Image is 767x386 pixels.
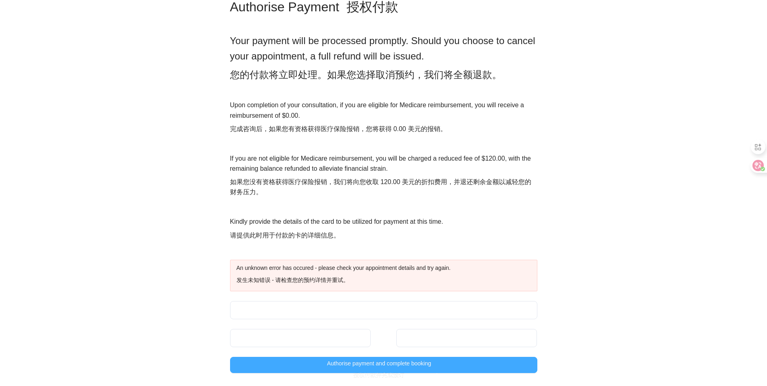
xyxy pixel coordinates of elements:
[230,216,537,243] p: Kindly provide the details of the card to be utilized for payment at this time.
[230,69,502,80] font: 您的付款将立即处理。如果您选择取消预约，我们将全额退款。
[230,33,537,85] h2: Your payment will be processed promptly. Should you choose to cancel your appointment, a full ref...
[230,357,537,373] button: Authorise payment and complete booking授权付款并完成预订arrow-right
[230,125,447,132] font: 完成咨询后，如果您有资格获得医疗保险报销，您将获得 0.00 美元的报销。
[234,334,367,342] iframe: 安全到期日输入框
[230,178,532,195] font: 如果您没有资格获得医疗保险报销，我们将向您收取 120.00 美元的折扣费用，并退还剩余金额以减轻您的财务压力。
[327,359,431,383] span: Authorise payment and complete booking
[230,232,340,239] font: 请提供此时用于付款的卡的详细信息。
[353,372,404,379] font: 授权付款并完成预订
[434,373,440,379] span: arrow-right
[230,100,537,137] p: Upon completion of your consultation, if you are eligible for Medicare reimbursement, you will re...
[230,153,537,201] p: If you are not eligible for Medicare reimbursement, you will be charged a reduced fee of $ 120.00...
[234,306,533,314] iframe: 安全卡号输入框
[237,263,531,288] div: An unknown error has occured - please check your appointment details and try again.
[400,334,533,342] iframe: 安全 CVC 输入框
[237,277,349,283] font: 发生未知错误 - 请检查您的预约详情并重试。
